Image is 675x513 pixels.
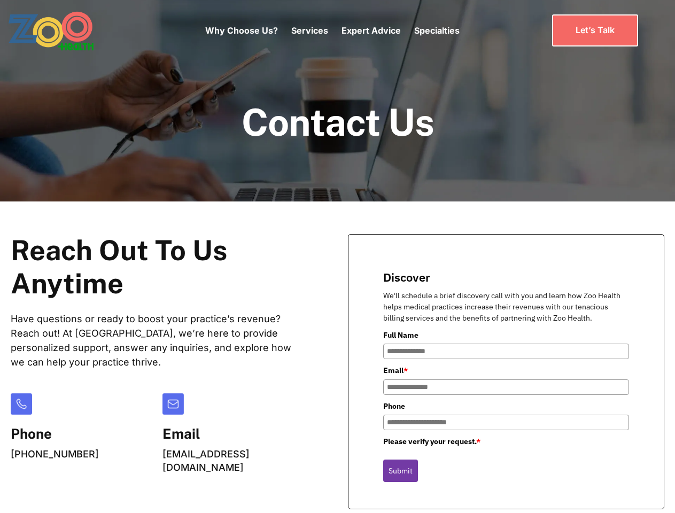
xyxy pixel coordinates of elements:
p: We'll schedule a brief discovery call with you and learn how Zoo Health helps medical practices i... [383,290,629,324]
button: Submit [383,460,418,482]
title: Discover [383,269,629,285]
div: Services [291,8,328,53]
a: Let’s Talk [552,14,638,46]
label: Phone [383,400,629,412]
div: Specialties [414,8,460,53]
a: home [8,11,123,51]
h1: Contact Us [242,102,434,143]
p: Have questions or ready to boost your practice’s revenue? Reach out! At [GEOGRAPHIC_DATA], we’re ... [11,312,305,369]
a: Why Choose Us? [205,25,278,36]
a: [EMAIL_ADDRESS][DOMAIN_NAME] [162,448,250,473]
label: Full Name [383,329,629,341]
a: Specialties [414,25,460,36]
h5: Email [162,425,306,442]
h5: Phone [11,425,99,442]
p: Services [291,24,328,37]
label: Email [383,364,629,376]
a: Expert Advice [342,25,401,36]
label: Please verify your request. [383,436,629,447]
a: [PHONE_NUMBER] [11,448,99,460]
h2: Reach Out To Us Anytime [11,234,305,301]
